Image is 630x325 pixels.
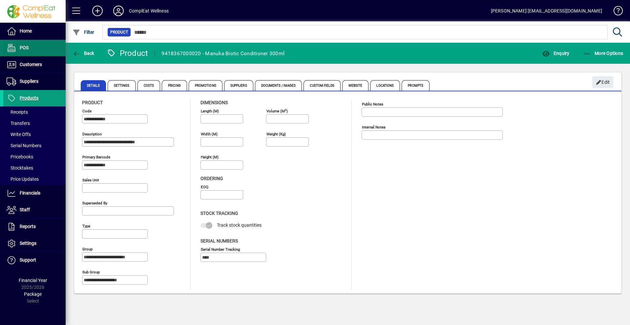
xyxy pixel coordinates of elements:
[82,270,100,274] mat-label: Sub group
[19,278,47,283] span: Financial Year
[3,185,66,201] a: Financials
[266,109,288,113] mat-label: Volume (m )
[596,77,610,88] span: Edit
[491,6,602,16] div: [PERSON_NAME] [EMAIL_ADDRESS][DOMAIN_NAME]
[20,79,38,84] span: Suppliers
[161,48,284,59] div: 9418367000020 - Manuka Biotic Conditioner 300ml
[402,80,430,91] span: Prompts
[582,47,625,59] button: More Options
[200,238,238,244] span: Serial Numbers
[3,202,66,218] a: Staff
[3,57,66,73] a: Customers
[66,47,102,59] app-page-header-button: Back
[200,211,238,216] span: Stock Tracking
[73,51,94,56] span: Back
[7,165,33,171] span: Stocktakes
[82,100,103,105] span: Product
[255,80,302,91] span: Documents / Images
[137,80,160,91] span: Costs
[82,109,92,113] mat-label: Code
[20,207,30,212] span: Staff
[82,247,93,251] mat-label: Group
[82,224,90,228] mat-label: Type
[20,257,36,263] span: Support
[20,45,29,50] span: POS
[20,241,36,246] span: Settings
[3,118,66,129] a: Transfers
[108,80,136,91] span: Settings
[20,190,40,196] span: Financials
[108,5,129,17] button: Profile
[540,47,571,59] button: Enquiry
[266,132,286,136] mat-label: Weight (Kg)
[201,247,240,251] mat-label: Serial Number tracking
[81,80,106,91] span: Details
[200,100,228,105] span: Dimensions
[201,185,208,189] mat-label: EOQ
[20,95,38,101] span: Products
[82,201,107,205] mat-label: Superseded by
[3,73,66,90] a: Suppliers
[3,106,66,118] a: Receipts
[162,80,187,91] span: Pricing
[24,291,42,297] span: Package
[7,109,28,115] span: Receipts
[87,5,108,17] button: Add
[110,29,128,35] span: Product
[7,132,31,137] span: Write Offs
[304,80,340,91] span: Custom Fields
[20,28,32,34] span: Home
[201,155,219,159] mat-label: Height (m)
[3,40,66,56] a: POS
[189,80,222,91] span: Promotions
[3,252,66,268] a: Support
[609,1,622,23] a: Knowledge Base
[342,80,369,91] span: Website
[7,143,41,148] span: Serial Numbers
[201,132,218,136] mat-label: Width (m)
[370,80,400,91] span: Locations
[3,23,66,39] a: Home
[201,109,219,113] mat-label: Length (m)
[3,140,66,151] a: Serial Numbers
[20,224,36,229] span: Reports
[217,222,262,228] span: Track stock quantities
[592,76,613,88] button: Edit
[71,47,96,59] button: Back
[107,48,148,58] div: Product
[3,174,66,185] a: Price Updates
[3,129,66,140] a: Write Offs
[200,176,223,181] span: Ordering
[82,132,102,136] mat-label: Description
[82,178,99,182] mat-label: Sales unit
[362,102,383,106] mat-label: Public Notes
[542,51,569,56] span: Enquiry
[73,30,94,35] span: Filter
[7,154,33,159] span: Pricebooks
[7,121,30,126] span: Transfers
[82,155,110,159] mat-label: Primary barcode
[71,26,96,38] button: Filter
[3,162,66,174] a: Stocktakes
[224,80,253,91] span: Suppliers
[3,151,66,162] a: Pricebooks
[362,125,386,129] mat-label: Internal Notes
[285,108,286,111] sup: 3
[20,62,42,67] span: Customers
[7,176,39,182] span: Price Updates
[129,6,169,16] div: ComplEat Wellness
[583,51,623,56] span: More Options
[3,235,66,252] a: Settings
[3,219,66,235] a: Reports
